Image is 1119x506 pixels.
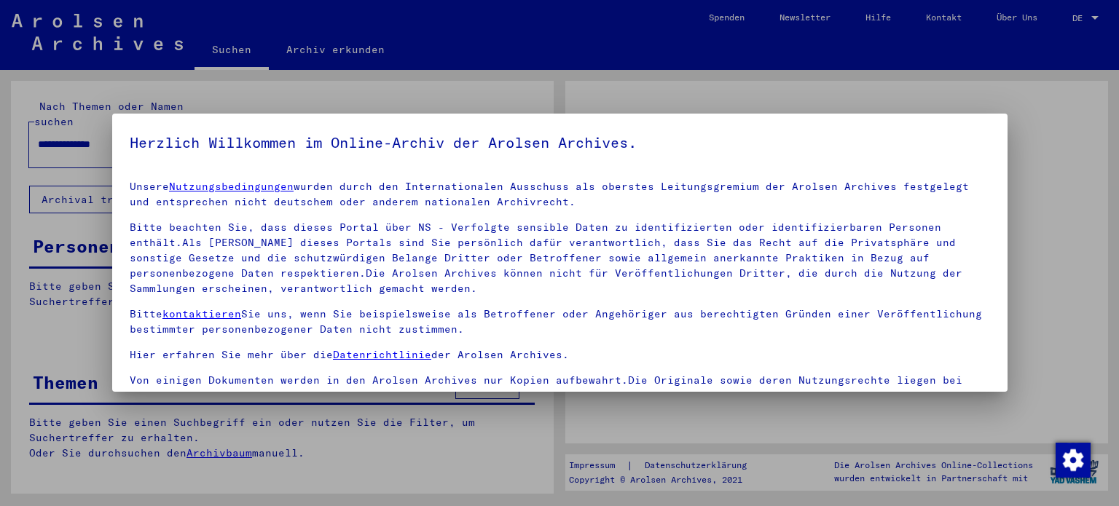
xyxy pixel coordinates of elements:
a: kontaktieren [162,307,241,320]
p: Bitte Sie uns, wenn Sie beispielsweise als Betroffener oder Angehöriger aus berechtigten Gründen ... [130,307,990,337]
p: Bitte beachten Sie, dass dieses Portal über NS - Verfolgte sensible Daten zu identifizierten oder... [130,220,990,296]
h5: Herzlich Willkommen im Online-Archiv der Arolsen Archives. [130,131,990,154]
a: Datenrichtlinie [333,348,431,361]
p: Unsere wurden durch den Internationalen Ausschuss als oberstes Leitungsgremium der Arolsen Archiv... [130,179,990,210]
a: Nutzungsbedingungen [169,180,294,193]
div: Zustimmung ändern [1055,442,1090,477]
a: kontaktieren Sie uns [274,389,405,402]
p: Von einigen Dokumenten werden in den Arolsen Archives nur Kopien aufbewahrt.Die Originale sowie d... [130,373,990,403]
img: Zustimmung ändern [1056,443,1091,478]
p: Hier erfahren Sie mehr über die der Arolsen Archives. [130,347,990,363]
